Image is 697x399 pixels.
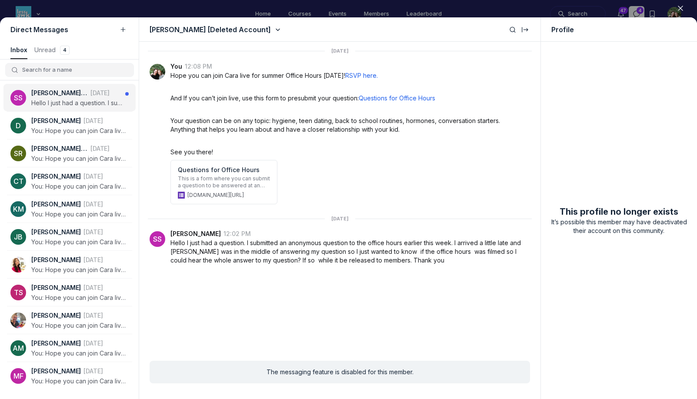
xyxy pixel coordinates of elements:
[560,206,678,218] h2: This profile no longer exists
[31,144,88,153] p: [PERSON_NAME][DATE]
[31,311,81,320] p: [PERSON_NAME]
[34,46,71,54] div: Unread
[31,116,81,125] p: [PERSON_NAME]
[10,118,26,133] div: D
[10,146,26,161] div: SR
[10,42,27,59] button: Inbox
[22,66,132,74] input: Search for a name
[31,339,81,348] p: [PERSON_NAME]
[83,173,103,180] time: [DATE]
[3,362,136,389] button: [PERSON_NAME][DATE]You: Hope you can join Cara live for summer Office Hours [DATE]! RSVP here.And...
[31,210,129,219] p: You: Hope you can join Cara live for summer Office Hours [DATE]! RSVP here.And If you can’t join ...
[170,160,277,204] a: Questions for Office HoursThis is a form where you can submit a question to be answered at an upc...
[34,42,71,59] button: Unread4
[359,94,435,102] a: Questions for Office Hours
[3,251,136,278] button: [PERSON_NAME][DATE]You: Hope you can join Cara live for summer Office Hours [DATE]! RSVP here.And...
[170,71,523,80] p: Hope you can join Cara live for summer Office Hours [DATE]!
[83,200,103,208] time: [DATE]
[170,94,523,103] p: And If you can’t join live, use this form to presubmit your question:
[31,182,129,191] p: You: Hope you can join Cara live for summer Office Hours [DATE]! RSVP here.And If you can’t join ...
[31,283,81,292] p: [PERSON_NAME]
[170,116,523,134] p: Your question can be on any topic: hygiene, teen dating, back to school routines, hormones, conve...
[31,99,125,107] p: Hello I just had a question. I submitted an anonymous question to the office hours earlier this w...
[31,377,129,386] p: You: Hope you can join Cara live for summer Office Hours [DATE]! RSVP here.And If you can’t join ...
[325,213,355,225] span: [DATE]
[150,231,165,247] button: Open Sydney Sioch's profile
[170,229,221,238] button: [PERSON_NAME]
[3,140,136,167] button: [PERSON_NAME][DATE][DATE]You: Hope you can join Cara live for summer Office Hours [DATE]! RSVP he...
[10,368,26,384] div: MF
[31,266,129,274] p: You: Hope you can join Cara live for summer Office Hours [DATE]! RSVP here.And If you can’t join ...
[170,239,523,265] p: Hello I just had a question. I submitted an anonymous question to the office hours earlier this w...
[3,167,136,195] button: [PERSON_NAME][DATE]You: Hope you can join Cara live for summer Office Hours [DATE]! RSVP here.And...
[345,72,378,79] a: RSVP here.
[83,284,103,291] time: [DATE]
[10,285,26,300] div: TS
[31,321,129,330] p: You: Hope you can join Cara live for summer Office Hours [DATE]! RSVP here.And If you can’t join ...
[83,312,103,319] time: [DATE]
[83,339,103,347] time: [DATE]
[185,62,212,71] button: 12:08 PM
[150,361,530,383] div: The messaging feature is disabled for this member.
[118,24,128,35] button: New message
[31,293,129,302] p: You: Hope you can join Cara live for summer Office Hours [DATE]! RSVP here.And If you can’t join ...
[223,229,251,238] button: 12:02 PM
[31,154,129,163] p: You: Hope you can join Cara live for summer Office Hours [DATE]! RSVP here.And If you can’t join ...
[150,23,282,36] button: [PERSON_NAME] [Deleted Account]
[90,145,110,152] time: [DATE]
[31,172,81,181] p: [PERSON_NAME]
[31,200,81,209] p: [PERSON_NAME]
[521,26,530,35] svg: Collapse the railbar
[31,89,88,97] p: [PERSON_NAME] [Deleted Account]
[10,340,26,356] div: AM
[10,46,27,54] span: Inbox
[150,64,165,80] button: Open Cara + Vanessa (Admin)'s profile
[325,45,355,57] span: [DATE]
[10,90,26,106] div: SS
[170,148,523,156] p: See you there!
[83,256,103,263] time: [DATE]
[90,89,110,96] time: [DATE]
[170,62,182,71] button: You
[3,334,136,362] button: [PERSON_NAME][DATE]You: Hope you can join Cara live for summer Office Hours [DATE]! RSVP here.And...
[551,25,574,34] h2: Profile
[83,367,103,375] time: [DATE]
[178,166,270,174] div: Questions for Office Hours
[83,228,103,236] time: [DATE]
[83,117,103,124] time: [DATE]
[31,256,81,264] p: [PERSON_NAME]
[31,349,129,358] p: You: Hope you can join Cara live for summer Office Hours [DATE]! RSVP here.And If you can’t join ...
[31,367,81,376] p: [PERSON_NAME]
[3,195,136,223] button: [PERSON_NAME][DATE]You: Hope you can join Cara live for summer Office Hours [DATE]! RSVP here.And...
[507,24,518,35] button: Search messages
[3,84,136,111] button: [PERSON_NAME] [Deleted Account][DATE]Hello I just had a question. I submitted an anonymous questi...
[150,231,165,247] div: SS
[178,175,270,189] div: This is a form where you can submit a question to be answered at an upcoming Office Hours. You ha...
[521,25,530,35] button: Collapse the railbar
[3,306,136,334] button: [PERSON_NAME][DATE]You: Hope you can join Cara live for summer Office Hours [DATE]! RSVP here.And...
[10,25,68,34] span: Direct Messages
[3,112,136,139] button: [PERSON_NAME][DATE]You: Hope you can join Cara live for summer Office Hours [DATE]! RSVP here.And...
[31,126,129,135] p: You: Hope you can join Cara live for summer Office Hours [DATE]! RSVP here.And If you can’t join ...
[187,192,270,199] div: [DOMAIN_NAME][URL]
[10,201,26,217] div: KM
[3,223,136,250] button: [PERSON_NAME][DATE]You: Hope you can join Cara live for summer Office Hours [DATE]! RSVP here.And...
[10,173,26,189] div: CT
[31,228,81,236] p: [PERSON_NAME]
[150,25,271,34] h1: [PERSON_NAME] [Deleted Account]
[548,218,690,235] p: It’s possible this member may have deactivated their account on this community.
[10,229,26,245] div: JB
[60,46,70,55] div: 4
[31,238,129,246] p: You: Hope you can join Cara live for summer Office Hours [DATE]! RSVP here.And If you can’t join ...
[3,279,136,306] button: [PERSON_NAME][DATE]You: Hope you can join Cara live for summer Office Hours [DATE]! RSVP here.And...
